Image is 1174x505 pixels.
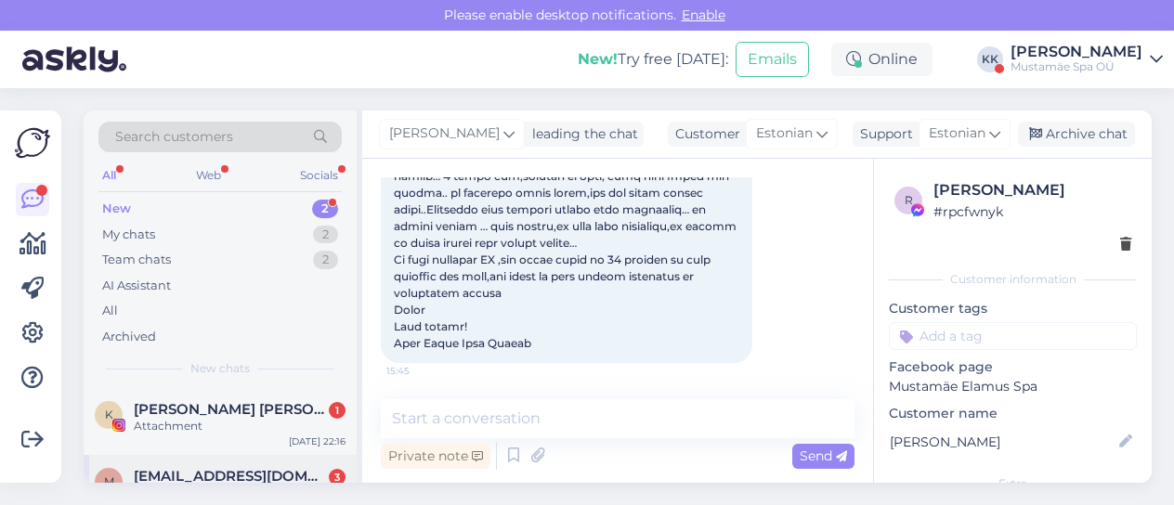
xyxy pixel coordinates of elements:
[676,6,731,23] span: Enable
[102,200,131,218] div: New
[102,251,171,269] div: Team chats
[190,360,250,377] span: New chats
[1011,59,1142,74] div: Mustamäe Spa OÜ
[15,125,50,161] img: Askly Logo
[668,124,740,144] div: Customer
[853,124,913,144] div: Support
[905,193,913,207] span: r
[381,444,490,469] div: Private note
[329,402,346,419] div: 1
[736,42,809,77] button: Emails
[933,179,1131,201] div: [PERSON_NAME]
[115,127,233,147] span: Search customers
[104,474,114,488] span: m
[134,418,346,434] div: Attachment
[313,251,338,269] div: 2
[296,163,342,188] div: Socials
[929,123,985,144] span: Estonian
[890,432,1115,452] input: Add name
[889,475,1137,492] div: Extra
[102,277,171,295] div: AI Assistant
[102,302,118,320] div: All
[102,226,155,244] div: My chats
[889,322,1137,350] input: Add a tag
[525,124,638,144] div: leading the chat
[329,469,346,486] div: 3
[289,434,346,448] div: [DATE] 22:16
[386,364,456,378] span: 15:45
[1011,45,1142,59] div: [PERSON_NAME]
[389,123,500,144] span: [PERSON_NAME]
[1018,122,1135,147] div: Archive chat
[889,404,1137,423] p: Customer name
[102,328,156,346] div: Archived
[134,401,327,418] span: Kendra Katrina Könnel | Social media expert
[889,299,1137,318] p: Customer tags
[578,50,618,68] b: New!
[192,163,225,188] div: Web
[889,357,1137,377] p: Facebook page
[312,200,338,218] div: 2
[977,46,1003,72] div: KK
[889,271,1137,288] div: Customer information
[933,201,1131,222] div: # rpcfwnyk
[1011,45,1163,74] a: [PERSON_NAME]Mustamäe Spa OÜ
[756,123,813,144] span: Estonian
[313,226,338,244] div: 2
[98,163,120,188] div: All
[578,48,728,71] div: Try free [DATE]:
[831,43,933,76] div: Online
[889,377,1137,396] p: Mustamäe Elamus Spa
[134,468,327,485] span: marine129@mail.ru
[800,447,847,464] span: Send
[105,408,113,421] span: K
